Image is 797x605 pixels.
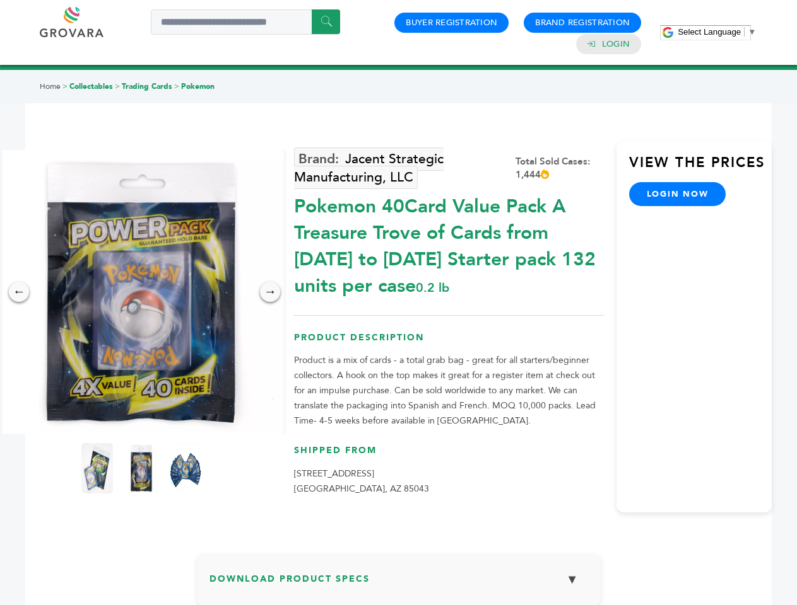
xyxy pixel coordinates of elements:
span: ▼ [748,27,756,37]
span: > [115,81,120,91]
a: Pokemon [181,81,215,91]
span: > [174,81,179,91]
a: Select Language​ [678,27,756,37]
p: [STREET_ADDRESS] [GEOGRAPHIC_DATA], AZ 85043 [294,466,604,497]
button: ▼ [557,566,588,593]
div: ← [9,282,29,302]
a: Collectables [69,81,113,91]
div: Total Sold Cases: 1,444 [516,155,604,181]
h3: Download Product Specs [210,566,588,602]
span: Select Language [678,27,741,37]
a: Home [40,81,61,91]
img: Pokemon 40-Card Value Pack – A Treasure Trove of Cards from 1996 to 2024 - Starter pack! 132 unit... [126,443,157,493]
a: Jacent Strategic Manufacturing, LLC [294,147,444,189]
img: Pokemon 40-Card Value Pack – A Treasure Trove of Cards from 1996 to 2024 - Starter pack! 132 unit... [81,443,113,493]
img: Pokemon 40-Card Value Pack – A Treasure Trove of Cards from 1996 to 2024 - Starter pack! 132 unit... [170,443,201,493]
h3: View the Prices [629,153,772,182]
p: Product is a mix of cards - a total grab bag - great for all starters/beginner collectors. A hook... [294,353,604,429]
div: → [260,282,280,302]
input: Search a product or brand... [151,9,340,35]
a: Login [602,38,630,50]
a: login now [629,182,726,206]
a: Brand Registration [535,17,630,28]
h3: Product Description [294,331,604,354]
span: > [62,81,68,91]
h3: Shipped From [294,444,604,466]
a: Trading Cards [122,81,172,91]
a: Buyer Registration [406,17,497,28]
div: Pokemon 40Card Value Pack A Treasure Trove of Cards from [DATE] to [DATE] Starter pack 132 units ... [294,187,604,299]
span: 0.2 lb [416,279,449,296]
